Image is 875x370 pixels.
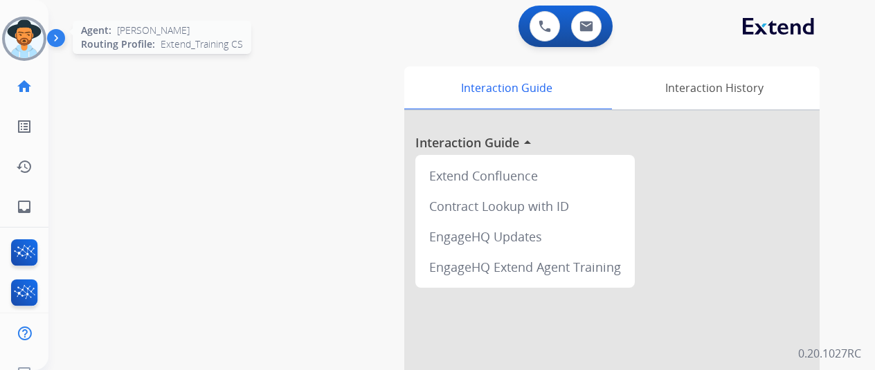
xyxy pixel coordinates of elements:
[117,24,190,37] span: [PERSON_NAME]
[798,345,861,362] p: 0.20.1027RC
[16,118,33,135] mat-icon: list_alt
[421,160,629,191] div: Extend Confluence
[421,191,629,221] div: Contract Lookup with ID
[16,198,33,215] mat-icon: inbox
[81,24,111,37] span: Agent:
[421,221,629,252] div: EngageHQ Updates
[16,78,33,95] mat-icon: home
[81,37,155,51] span: Routing Profile:
[404,66,608,109] div: Interaction Guide
[16,158,33,175] mat-icon: history
[421,252,629,282] div: EngageHQ Extend Agent Training
[5,19,44,58] img: avatar
[161,37,243,51] span: Extend_Training CS
[608,66,820,109] div: Interaction History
